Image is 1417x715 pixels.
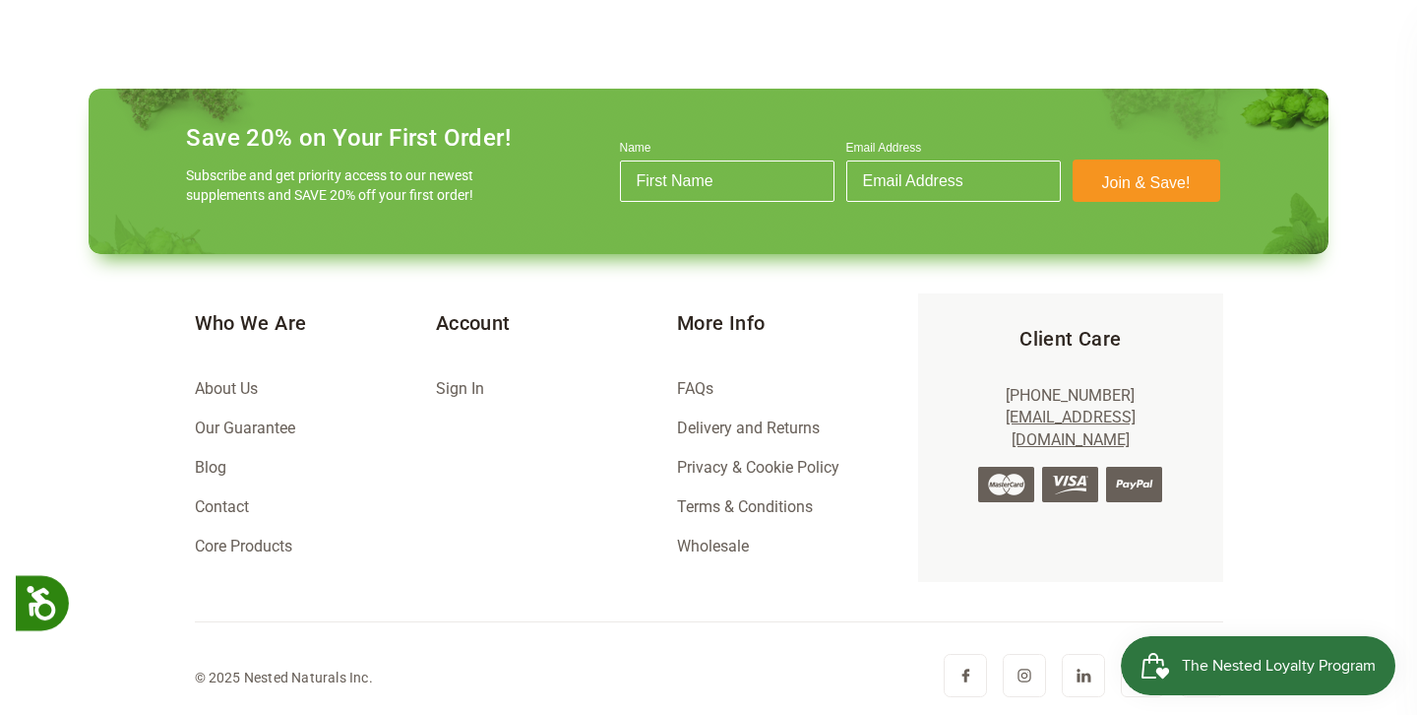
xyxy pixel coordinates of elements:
input: First Name [620,161,834,202]
h4: Save 20% on Your First Order! [186,124,511,152]
a: Delivery and Returns [677,419,820,437]
a: [PHONE_NUMBER] [1006,386,1135,405]
a: Terms & Conditions [677,497,813,516]
a: FAQs [677,379,713,398]
p: Subscribe and get priority access to our newest supplements and SAVE 20% off your first order! [186,165,481,205]
a: Wholesale [677,537,749,555]
h5: Who We Are [195,309,436,337]
iframe: Button to open loyalty program pop-up [1121,636,1397,695]
img: credit-cards.png [978,467,1162,502]
a: Our Guarantee [195,419,295,437]
a: [EMAIL_ADDRESS][DOMAIN_NAME] [1006,408,1136,448]
a: Sign In [436,379,484,398]
div: © 2025 Nested Naturals Inc. [195,666,373,689]
h5: Client Care [950,325,1191,353]
input: Email Address [846,161,1061,202]
a: Contact [195,497,249,516]
a: Blog [195,458,226,477]
label: Name [620,141,834,161]
button: Join & Save! [1073,160,1220,202]
a: About Us [195,379,258,398]
h5: More Info [677,309,918,337]
a: Privacy & Cookie Policy [677,458,839,477]
h5: Account [436,309,677,337]
a: Core Products [195,537,292,555]
label: Email Address [846,141,1061,161]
